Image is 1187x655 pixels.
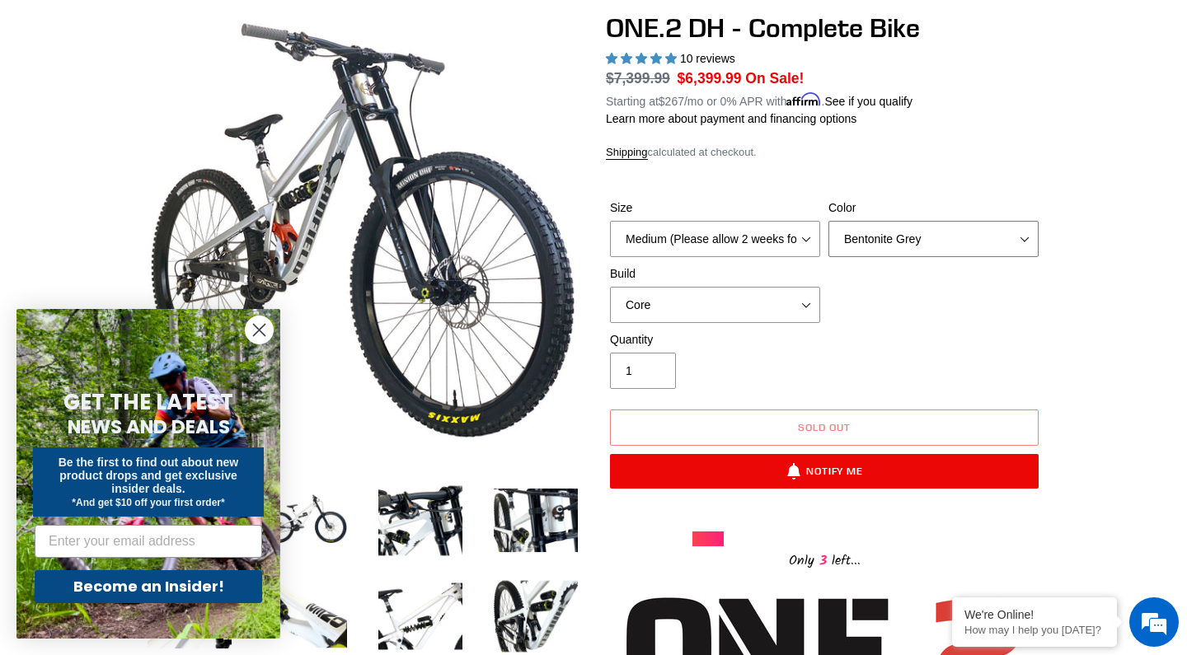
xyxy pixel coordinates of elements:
span: 5.00 stars [606,52,680,65]
p: Starting at /mo or 0% APR with . [606,89,913,110]
div: Chat with us now [110,92,302,114]
textarea: Type your message and hit 'Enter' [8,450,314,508]
button: Sold out [610,409,1039,446]
span: GET THE LATEST [63,387,233,417]
div: calculated at checkout. [606,144,1043,161]
button: Close dialog [245,316,274,344]
div: Only left... [692,546,956,572]
s: $7,399.99 [606,70,670,87]
button: Become an Insider! [35,570,262,603]
span: NEWS AND DEALS [68,414,230,440]
img: Load image into Gallery viewer, ONE.2 DH - Complete Bike [260,475,350,566]
label: Build [610,265,820,283]
h1: ONE.2 DH - Complete Bike [606,12,1043,44]
img: Load image into Gallery viewer, ONE.2 DH - Complete Bike [375,475,466,566]
a: Learn more about payment and financing options [606,112,856,125]
a: Shipping [606,146,648,160]
img: d_696896380_company_1647369064580_696896380 [53,82,94,124]
span: $267 [659,95,684,108]
a: See if you qualify - Learn more about Affirm Financing (opens in modal) [824,95,913,108]
div: Minimize live chat window [270,8,310,48]
span: We're online! [96,208,228,374]
label: Size [610,199,820,217]
span: 3 [814,550,832,571]
p: How may I help you today? [964,624,1105,636]
label: Quantity [610,331,820,349]
img: Load image into Gallery viewer, ONE.2 DH - Complete Bike [490,475,581,566]
span: Be the first to find out about new product drops and get exclusive insider deals. [59,456,239,495]
div: Navigation go back [18,91,43,115]
span: $6,399.99 [678,70,742,87]
label: Color [828,199,1039,217]
span: Affirm [786,92,821,106]
input: Enter your email address [35,525,262,558]
span: *And get $10 off your first order* [72,497,224,508]
span: 10 reviews [680,52,735,65]
div: We're Online! [964,608,1105,621]
button: Notify Me [610,454,1039,489]
span: On Sale! [745,68,804,89]
span: Sold out [798,421,851,433]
